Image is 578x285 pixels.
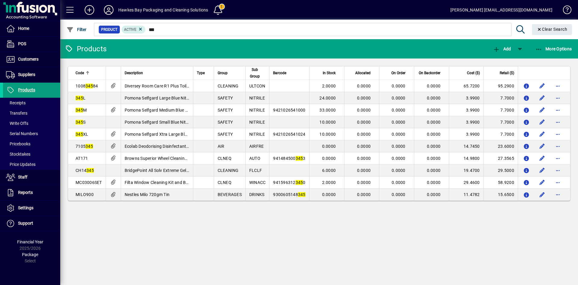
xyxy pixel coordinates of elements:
[483,164,518,176] td: 29.5000
[449,176,483,188] td: 29.4600
[449,152,483,164] td: 14.9800
[273,192,305,197] span: 9300605148
[392,96,406,100] span: 0.0000
[483,188,518,201] td: 15.6500
[125,192,170,197] span: Nestles Milo 720gm Tin
[249,180,266,185] span: WINACC
[125,96,241,100] span: Pomona Selfgard Large Blue Nitrile Disposable Gloves 100 p
[357,132,371,137] span: 0.0000
[427,144,441,149] span: 0.0000
[18,57,39,62] span: Customers
[534,43,573,54] button: More Options
[418,70,446,76] div: On Backorder
[3,149,60,159] a: Stocktakes
[357,84,371,88] span: 0.0000
[249,144,264,149] span: AIRFRE
[537,154,547,163] button: Edit
[218,120,233,125] span: SAFETY
[296,156,303,161] em: 345
[392,108,406,112] span: 0.0000
[553,129,563,139] button: More options
[76,96,83,100] em: 345
[483,116,518,128] td: 7.7000
[357,180,371,185] span: 0.0000
[319,120,336,125] span: 10.0000
[427,180,441,185] span: 0.0000
[449,188,483,201] td: 11.4782
[125,168,238,173] span: BridgePoint All Solv Extreme Gelled Solvent Remover 350ml
[537,178,547,187] button: Edit
[355,70,371,76] span: Allocated
[249,168,262,173] span: FLCLF
[273,70,305,76] div: Barcode
[218,144,225,149] span: AIR
[18,205,33,210] span: Settings
[3,21,60,36] a: Home
[392,84,406,88] span: 0.0000
[125,180,197,185] span: Filta Window Cleaning Kit and Bucket
[18,190,33,195] span: Reports
[18,87,35,92] span: Products
[3,128,60,139] a: Serial Numbers
[449,104,483,116] td: 3.9900
[357,144,371,149] span: 0.0000
[558,1,570,21] a: Knowledge Base
[383,70,411,76] div: On Order
[535,46,572,51] span: More Options
[218,132,233,137] span: SAFETY
[483,176,518,188] td: 58.9200
[6,100,26,105] span: Receipts
[218,70,242,76] div: Group
[76,156,88,161] span: AT171
[99,5,118,15] button: Profile
[249,156,260,161] span: AUTO
[323,70,336,76] span: In Stock
[76,120,85,125] span: S
[197,70,205,76] span: Type
[483,104,518,116] td: 7.7000
[3,139,60,149] a: Pricebooks
[125,120,240,125] span: Pomona Selfgard Small Blue Nitrile Disposable Gloves 100 p
[6,141,30,146] span: Pricebooks
[76,108,87,112] span: M
[298,192,306,197] em: 345
[449,116,483,128] td: 3.9900
[537,81,547,91] button: Edit
[76,192,94,197] span: MILO900
[6,121,28,126] span: Write Offs
[101,27,117,33] span: Product
[419,70,440,76] span: On Backorder
[249,192,265,197] span: DRINKS
[85,84,93,88] em: 345
[76,120,83,125] em: 345
[85,144,93,149] em: 345
[483,152,518,164] td: 27.3565
[322,144,336,149] span: 0.0000
[3,159,60,169] a: Price Updates
[392,168,406,173] span: 0.0000
[483,128,518,140] td: 7.7000
[427,120,441,125] span: 0.0000
[249,108,265,112] span: NITRILE
[313,70,341,76] div: In Stock
[427,96,441,100] span: 0.0000
[3,201,60,216] a: Settings
[249,66,260,80] span: Sub Group
[65,44,107,54] div: Products
[322,84,336,88] span: 2.0000
[322,180,336,185] span: 2.0000
[249,120,265,125] span: NITRILE
[125,84,206,88] span: Diversey Room Care R1 Plus Toilet Cleaner
[76,84,98,88] span: 1008 84
[125,132,259,137] span: Pomona Selfgard Xtra Large Blue Nitrile Disposable Gloves 100 per pk
[218,156,232,161] span: CLNEQ
[427,156,441,161] span: 0.0000
[450,5,552,15] div: [PERSON_NAME] [EMAIL_ADDRESS][DOMAIN_NAME]
[3,36,60,52] a: POS
[322,156,336,161] span: 0.0000
[532,24,572,35] button: Clear
[553,190,563,199] button: More options
[18,72,35,77] span: Suppliers
[125,108,254,112] span: Pomona Selfgard Medium Blue Nitrile Disposable Gloves 100 per pk
[537,27,567,32] span: Clear Search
